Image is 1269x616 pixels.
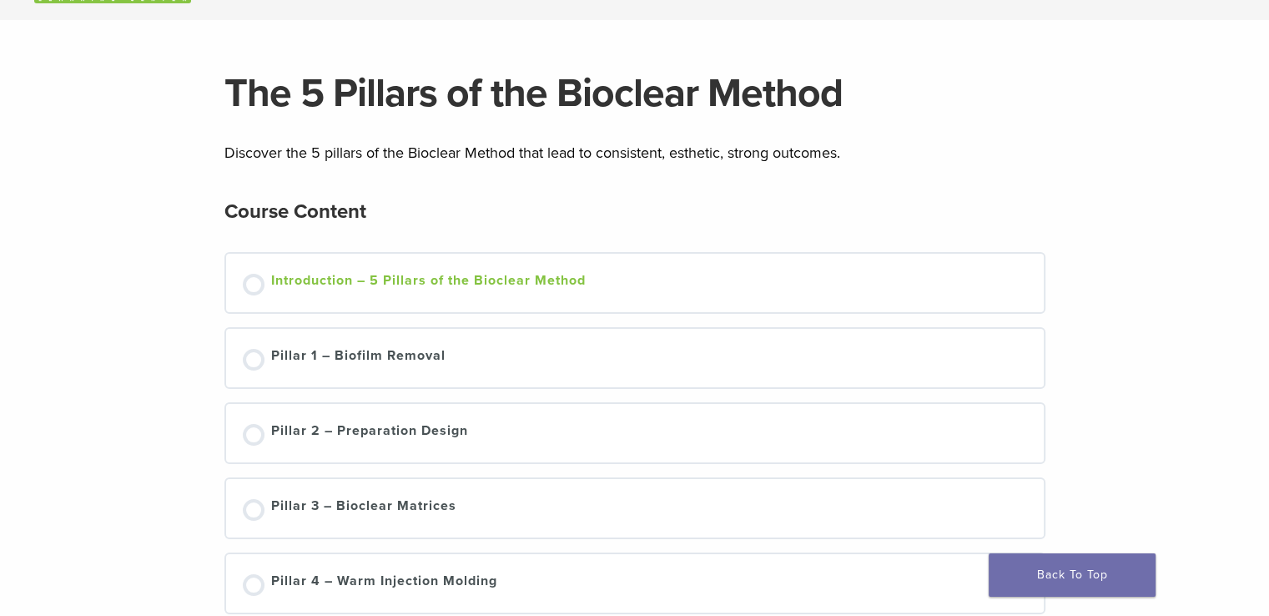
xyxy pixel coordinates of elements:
a: Pillar 1 – Biofilm Removal [243,346,1027,371]
h1: The 5 Pillars of the Bioclear Method [224,73,1045,114]
div: Pillar 4 – Warm Injection Molding [271,571,497,596]
a: Pillar 4 – Warm Injection Molding [243,571,1027,596]
h2: Course Content [224,192,366,232]
div: Pillar 1 – Biofilm Removal [271,346,446,371]
a: Introduction – 5 Pillars of the Bioclear Method [243,270,1027,295]
div: Pillar 3 – Bioclear Matrices [271,496,456,521]
a: Pillar 2 – Preparation Design [243,421,1027,446]
div: Introduction – 5 Pillars of the Bioclear Method [271,270,586,295]
p: Discover the 5 pillars of the Bioclear Method that lead to consistent, esthetic, strong outcomes. [224,140,1045,165]
a: Back To Top [989,553,1156,597]
a: Pillar 3 – Bioclear Matrices [243,496,1027,521]
div: Pillar 2 – Preparation Design [271,421,468,446]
